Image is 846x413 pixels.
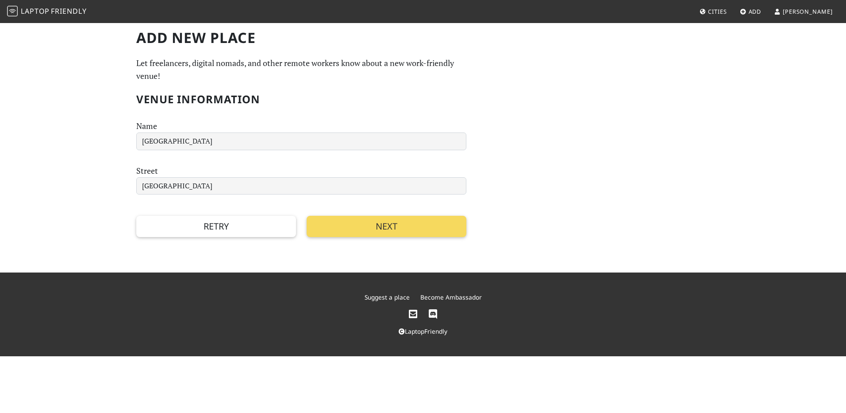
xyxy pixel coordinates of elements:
[136,29,466,46] h1: Add new Place
[770,4,836,19] a: [PERSON_NAME]
[136,93,466,106] h2: Venue Information
[736,4,765,19] a: Add
[420,293,482,301] a: Become Ambassador
[783,8,833,16] span: [PERSON_NAME]
[307,216,466,237] button: Next
[136,120,157,132] label: Name
[749,8,761,16] span: Add
[136,57,466,82] p: Let freelancers, digital nomads, and other remote workers know about a new work-friendly venue!
[136,164,158,177] label: Street
[708,8,727,16] span: Cities
[51,6,86,16] span: Friendly
[21,6,50,16] span: Laptop
[7,6,18,16] img: LaptopFriendly
[399,327,447,335] a: LaptopFriendly
[7,4,87,19] a: LaptopFriendly LaptopFriendly
[696,4,731,19] a: Cities
[136,216,296,237] button: Retry
[365,293,410,301] a: Suggest a place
